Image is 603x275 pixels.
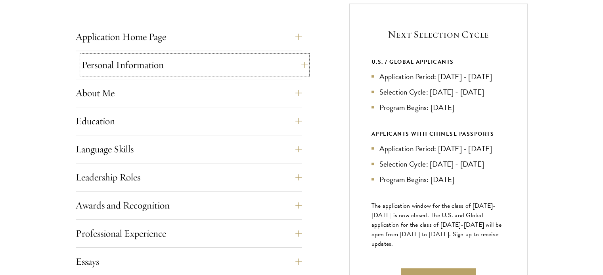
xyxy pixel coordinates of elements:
button: Language Skills [76,140,302,159]
li: Program Begins: [DATE] [371,102,505,113]
li: Application Period: [DATE] - [DATE] [371,71,505,82]
button: Education [76,112,302,131]
li: Selection Cycle: [DATE] - [DATE] [371,86,505,98]
div: APPLICANTS WITH CHINESE PASSPORTS [371,129,505,139]
button: Application Home Page [76,27,302,46]
button: Professional Experience [76,224,302,243]
button: Essays [76,252,302,271]
button: Awards and Recognition [76,196,302,215]
span: The application window for the class of [DATE]-[DATE] is now closed. The U.S. and Global applicat... [371,201,502,248]
li: Application Period: [DATE] - [DATE] [371,143,505,154]
button: Leadership Roles [76,168,302,187]
h5: Next Selection Cycle [371,28,505,41]
li: Program Begins: [DATE] [371,174,505,185]
li: Selection Cycle: [DATE] - [DATE] [371,158,505,170]
div: U.S. / GLOBAL APPLICANTS [371,57,505,67]
button: About Me [76,83,302,102]
button: Personal Information [82,55,308,74]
